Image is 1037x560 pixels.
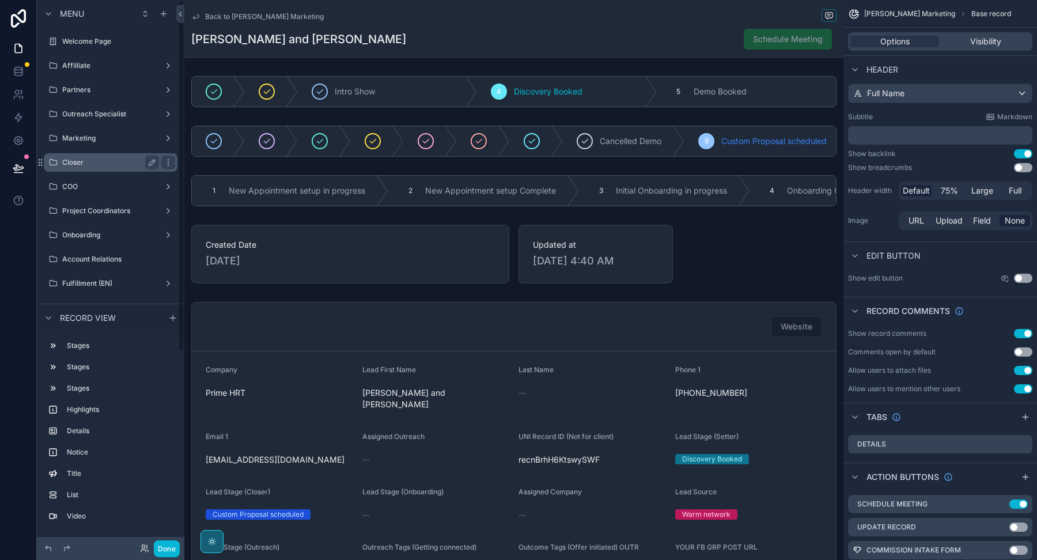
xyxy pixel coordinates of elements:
h1: [PERSON_NAME] and [PERSON_NAME] [191,31,406,47]
div: Show record comments [848,329,926,338]
a: Project Coordinators [44,202,177,220]
div: Allow users to mention other users [848,384,960,393]
label: Schedule Meeting [857,500,928,509]
label: Welcome Page [62,37,175,46]
label: Stages [67,384,173,393]
span: Tabs [866,411,887,423]
a: Back to [PERSON_NAME] Marketing [191,12,324,21]
label: Fulfillment (EN) [62,279,159,288]
span: Header [866,64,898,75]
span: Field [973,215,991,226]
span: Edit button [866,250,921,262]
label: Details [67,426,173,436]
a: Account Relations [44,250,177,268]
span: Base record [971,9,1011,18]
label: Details [857,440,886,449]
div: Show breadcrumbs [848,163,912,172]
span: Visibility [970,36,1001,47]
label: Update Record [857,523,916,532]
span: Back to [PERSON_NAME] Marketing [205,12,324,21]
label: Closer [62,158,154,167]
a: Markdown [986,112,1032,122]
div: scrollable content [37,331,184,537]
div: scrollable content [848,126,1032,145]
label: Onboarding [62,230,159,240]
a: Partners [44,81,177,99]
div: Comments open by default [848,347,936,357]
span: Large [971,185,993,196]
label: Affilliate [62,61,159,70]
button: Full Name [848,84,1032,103]
label: Customer Portal (EN) [62,303,159,312]
label: Stages [67,341,173,350]
span: Full [1009,185,1021,196]
label: COO [62,182,159,191]
label: List [67,490,173,500]
span: [PERSON_NAME] Marketing [864,9,955,18]
a: Outreach Specialist [44,105,177,123]
span: None [1005,215,1025,226]
a: Closer [44,153,177,172]
label: Subtitle [848,112,873,122]
span: Record view [60,312,116,324]
label: Stages [67,362,173,372]
a: Fulfillment (EN) [44,274,177,293]
label: Marketing [62,134,159,143]
div: Show backlink [848,149,896,158]
a: Customer Portal (EN) [44,298,177,317]
span: Markdown [997,112,1032,122]
label: Header width [848,186,894,195]
label: Account Relations [62,255,175,264]
span: Options [880,36,910,47]
span: 75% [941,185,958,196]
span: URL [909,215,924,226]
label: Title [67,469,173,478]
a: Welcome Page [44,32,177,51]
label: Notice [67,448,173,457]
label: Show edit button [848,274,903,283]
a: Onboarding [44,226,177,244]
span: Action buttons [866,471,939,483]
span: Upload [936,215,963,226]
label: Image [848,216,894,225]
label: Project Coordinators [62,206,159,215]
div: Allow users to attach files [848,366,931,375]
span: Full Name [867,88,904,99]
label: Highlights [67,405,173,414]
label: Outreach Specialist [62,109,159,119]
span: Default [903,185,930,196]
a: Marketing [44,129,177,147]
label: Video [67,512,173,521]
label: Partners [62,85,159,94]
button: Done [154,540,180,557]
a: Affilliate [44,56,177,75]
a: COO [44,177,177,196]
span: Record comments [866,305,950,317]
span: Menu [60,8,84,20]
